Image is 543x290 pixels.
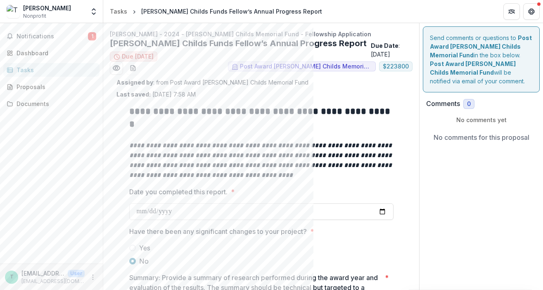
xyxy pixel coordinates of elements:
nav: breadcrumb [107,5,325,17]
div: treyscott@fas.harvard.edu [10,274,14,280]
strong: Assigned by [116,79,153,86]
span: Due [DATE] [122,53,154,60]
span: 0 [467,101,471,108]
div: Proposals [17,83,93,91]
p: No comments yet [426,116,536,124]
p: : from Post Award [PERSON_NAME] Childs Memorial Fund [116,78,406,87]
p: [EMAIL_ADDRESS][DOMAIN_NAME] [21,278,85,285]
div: Dashboard [17,49,93,57]
strong: Post Award [PERSON_NAME] Childs Memorial Fund [430,60,516,76]
a: Tasks [107,5,130,17]
p: [DATE] 7:58 AM [116,90,196,99]
strong: Last saved: [116,91,151,98]
div: Tasks [110,7,127,16]
strong: Due Date [371,42,398,49]
span: Post Award [PERSON_NAME] Childs Memorial Fund [240,63,372,70]
h2: [PERSON_NAME] Childs Funds Fellow’s Annual Progress Report [110,38,368,48]
p: [EMAIL_ADDRESS][DOMAIN_NAME] [21,269,64,278]
button: Notifications1 [3,30,100,43]
div: [PERSON_NAME] Childs Funds Fellow’s Annual Progress Report [141,7,322,16]
h2: Comments [426,100,460,108]
a: Tasks [3,63,100,77]
strong: Post Award [PERSON_NAME] Childs Memorial Fund [430,34,532,59]
p: Have there been any significant changes to your project? [129,226,307,236]
div: Documents [17,99,93,108]
button: Preview cda7dca0-253a-4523-aebd-559af596c5e2.pdf [110,61,123,75]
div: Send comments or questions to in the box below. will be notified via email of your comment. [423,26,540,92]
div: [PERSON_NAME] [23,4,71,12]
p: No comments for this proposal [434,132,529,142]
button: Open entity switcher [88,3,100,20]
a: Proposals [3,80,100,94]
span: $ 223800 [383,63,409,70]
button: Partners [503,3,520,20]
button: More [88,272,98,282]
p: [PERSON_NAME] - 2024 - [PERSON_NAME] Childs Memorial Fund - Fellowship Application [110,30,413,38]
button: Get Help [523,3,540,20]
p: User [68,270,85,277]
span: Nonprofit [23,12,46,20]
span: No [139,256,149,266]
span: Yes [139,243,150,253]
span: 1 [88,32,96,40]
div: Tasks [17,66,93,74]
button: download-word-button [126,61,140,75]
p: : [DATE] [371,41,413,59]
span: Notifications [17,33,88,40]
a: Dashboard [3,46,100,60]
img: Trey Scott [7,5,20,18]
p: Date you completed this report. [129,187,228,197]
a: Documents [3,97,100,111]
